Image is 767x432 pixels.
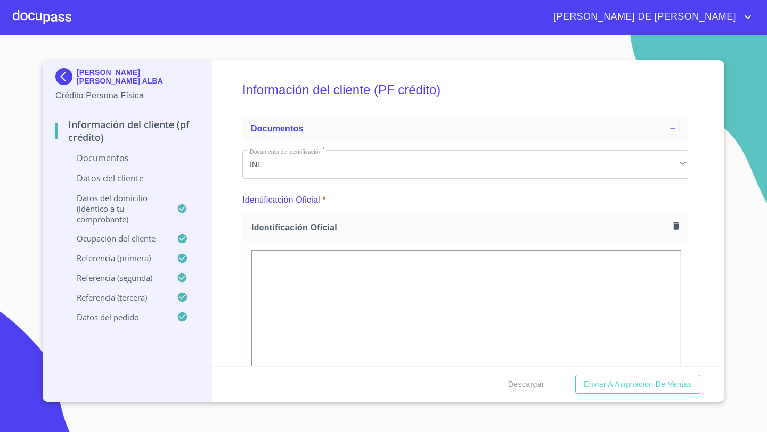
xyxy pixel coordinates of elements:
p: [PERSON_NAME] [PERSON_NAME] ALBA [77,68,199,85]
p: Ocupación del Cliente [55,233,177,244]
div: Documentos [242,116,688,142]
p: Datos del cliente [55,172,199,184]
p: Identificación Oficial [242,194,320,206]
p: Referencia (primera) [55,253,177,263]
h5: Información del cliente (PF crédito) [242,68,688,112]
div: INE [242,150,688,179]
button: Descargar [504,375,549,394]
span: Identificación Oficial [251,222,669,233]
p: Referencia (tercera) [55,292,177,303]
span: [PERSON_NAME] DE [PERSON_NAME] [545,9,741,26]
span: Descargar [508,378,544,391]
p: Documentos [55,152,199,164]
p: Datos del domicilio (idéntico a tu comprobante) [55,193,177,225]
span: Documentos [251,124,303,133]
div: [PERSON_NAME] [PERSON_NAME] ALBA [55,68,199,89]
span: Enviar a Asignación de Ventas [584,378,692,391]
p: Información del cliente (PF crédito) [55,118,199,144]
button: Enviar a Asignación de Ventas [575,375,700,394]
img: Docupass spot blue [55,68,77,85]
button: account of current user [545,9,754,26]
p: Crédito Persona Física [55,89,199,102]
p: Datos del pedido [55,312,177,322]
p: Referencia (segunda) [55,272,177,283]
